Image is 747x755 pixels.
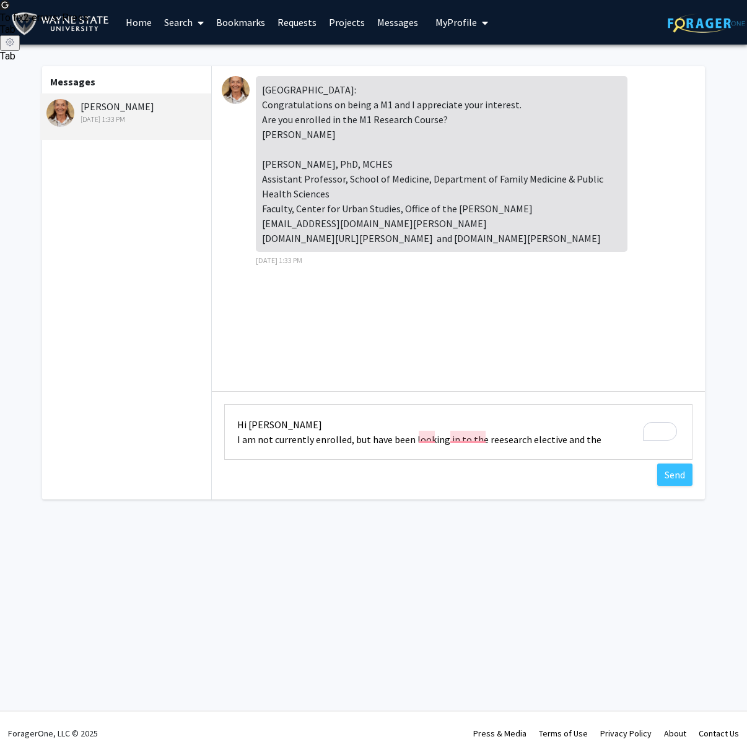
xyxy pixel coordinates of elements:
a: Contact Us [699,728,739,739]
b: Messages [50,75,95,88]
img: Julie Gleason-Comstock [46,99,74,127]
span: [DATE] 1:33 PM [256,256,302,265]
textarea: To enrich screen reader interactions, please activate Accessibility in Grammarly extension settings [224,404,692,460]
a: Privacy Policy [600,728,652,739]
div: [PERSON_NAME] [46,99,208,125]
div: ForagerOne, LLC © 2025 [8,712,98,755]
iframe: Chat [9,699,53,746]
div: [DATE] 1:33 PM [46,114,208,125]
a: Terms of Use [539,728,588,739]
img: Julie Gleason-Comstock [222,76,250,104]
a: Press & Media [473,728,526,739]
a: About [664,728,686,739]
button: Send [657,464,692,486]
div: [GEOGRAPHIC_DATA]: Congratulations on being a M1 and I appreciate your interest. Are you enrolled... [256,76,627,252]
